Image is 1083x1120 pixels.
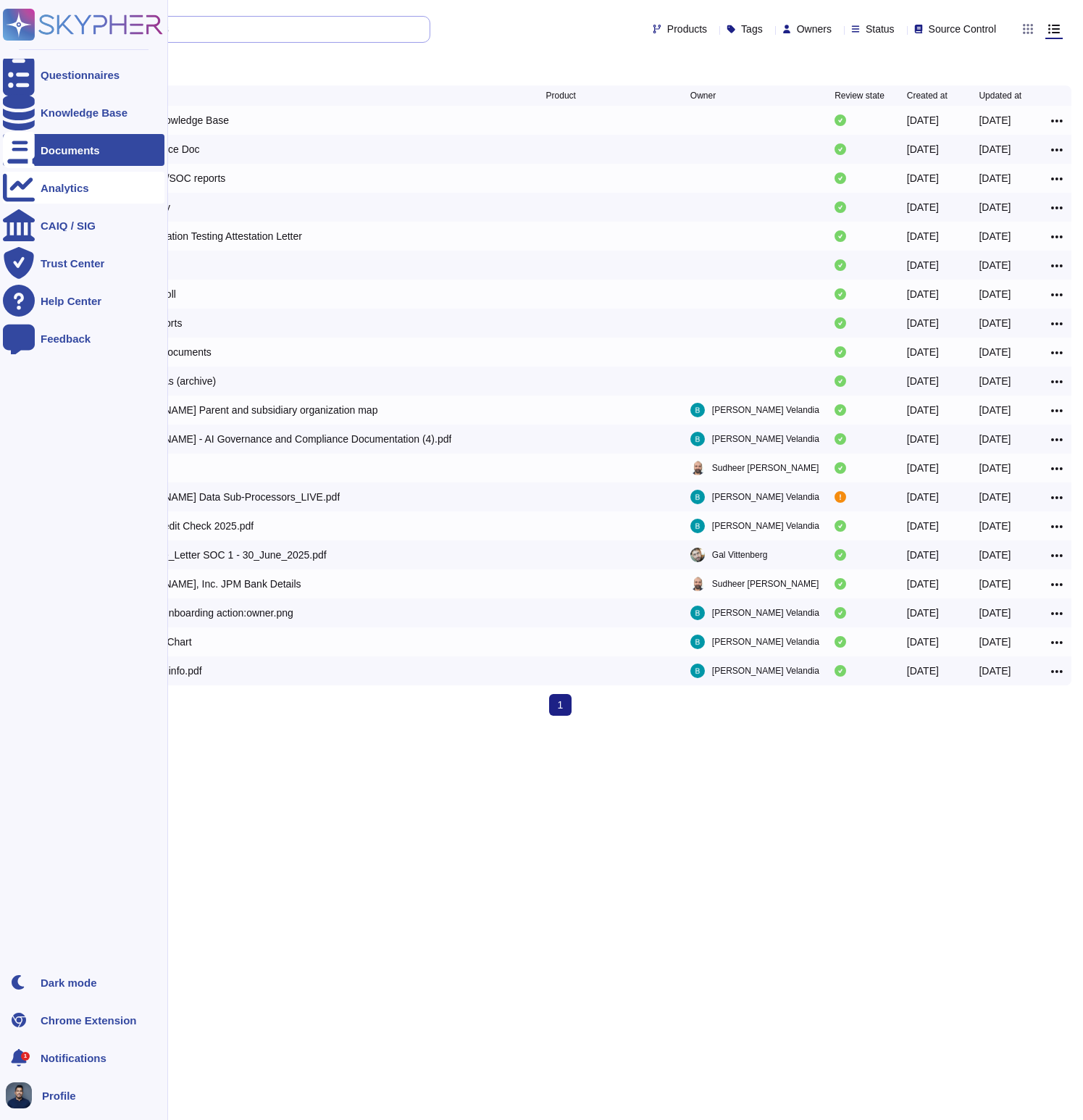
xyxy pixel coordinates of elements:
div: [PERSON_NAME] - AI Governance and Compliance Documentation (4).pdf [113,432,452,446]
div: Documents [41,145,100,156]
div: [DATE] [907,171,939,185]
span: Status [866,24,895,34]
span: [PERSON_NAME] Velandia [712,606,819,620]
div: [DATE] [979,519,1011,533]
div: [DATE] [979,403,1011,417]
img: user [690,548,705,562]
span: [PERSON_NAME] Velandia [712,432,819,446]
div: [DATE] [979,287,1011,301]
div: Deel Penetration Testing Attestation Letter [113,229,302,243]
div: [DATE] [979,490,1011,504]
div: [DATE] [979,577,1011,591]
span: Source Control [929,24,996,34]
img: user [690,664,705,678]
span: Tags [741,24,763,34]
div: Dark mode [41,977,97,988]
div: [DATE] [979,113,1011,128]
div: [DATE] [979,258,1011,272]
img: user [690,432,705,446]
img: user [690,519,705,533]
span: [PERSON_NAME] Velandia [712,490,819,504]
div: [DATE] [979,548,1011,562]
span: Created at [907,91,948,100]
div: [PERSON_NAME], Inc. JPM Bank Details [113,577,301,591]
span: Owner [690,91,716,100]
img: user [690,635,705,649]
div: [DATE] [907,577,939,591]
span: Sudheer [PERSON_NAME] [712,461,819,475]
div: CAIQ / SIG [41,220,96,231]
img: user [690,606,705,620]
div: [DATE] [907,142,939,156]
div: [DATE] [907,229,939,243]
a: Knowledge Base [3,96,164,128]
div: [DATE] [907,403,939,417]
div: [DATE] [979,345,1011,359]
div: [DATE] [979,432,1011,446]
img: user [690,403,705,417]
div: [DATE] [907,258,939,272]
div: [DATE] [907,345,939,359]
div: [DATE] [979,461,1011,475]
div: [DATE] [907,432,939,446]
div: [DATE] [907,548,939,562]
span: Updated at [979,91,1021,100]
div: Analytics [41,183,89,193]
div: Knowledge Base [41,107,127,118]
span: [PERSON_NAME] Velandia [712,664,819,678]
span: Profile [42,1090,76,1101]
div: [DATE] [907,519,939,533]
span: [PERSON_NAME] Velandia [712,519,819,533]
div: [DATE] [907,606,939,620]
div: Chrome Extension [41,1015,137,1026]
a: Feedback [3,322,164,354]
div: [DATE] [907,490,939,504]
div: External Knowledge Base [113,113,229,128]
div: [DATE] [907,113,939,128]
div: [DATE] [907,461,939,475]
div: Help Center [41,296,101,306]
div: [PERSON_NAME] Data Sub-Processors_LIVE.pdf [113,490,340,504]
div: Feedback [41,333,91,344]
span: Product [546,91,576,100]
div: [DATE] [979,635,1011,649]
div: Deel_Bridge_Letter SOC 1 - 30_June_2025.pdf [113,548,327,562]
div: [DATE] [979,606,1011,620]
a: CAIQ / SIG [3,209,164,241]
span: Sudheer [PERSON_NAME] [712,577,819,591]
button: user [3,1079,42,1111]
span: [PERSON_NAME] Velandia [712,635,819,649]
img: user [690,490,705,504]
div: [DATE] [979,200,1011,214]
span: Owners [797,24,832,34]
div: [DATE] [979,142,1011,156]
div: [DATE] [979,171,1011,185]
div: 1 [21,1052,30,1061]
img: user [6,1082,32,1108]
input: Search by keywords [57,17,430,42]
div: Compliance/SOC reports [113,171,226,185]
div: Employee Onboarding action:owner.png [113,606,293,620]
div: [DATE] [907,287,939,301]
div: [DATE] [979,229,1011,243]
div: Questionnaires [41,70,120,80]
div: [DATE] [907,316,939,330]
a: Documents [3,134,164,166]
span: Notifications [41,1053,106,1063]
span: Review state [835,91,885,100]
div: [DATE] [979,664,1011,678]
div: [DATE] [907,635,939,649]
a: Analytics [3,172,164,204]
img: user [690,577,705,591]
span: 1 [549,694,572,716]
span: [PERSON_NAME] Velandia [712,403,819,417]
a: Chrome Extension [3,1004,164,1036]
img: user [690,461,705,475]
div: [DATE] [979,374,1011,388]
div: Trust Center [41,258,104,269]
span: Gal Vittenberg [712,548,768,562]
div: [DATE] [907,200,939,214]
div: [DATE] [907,664,939,678]
div: [DATE] [907,374,939,388]
div: [DATE] [979,316,1011,330]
